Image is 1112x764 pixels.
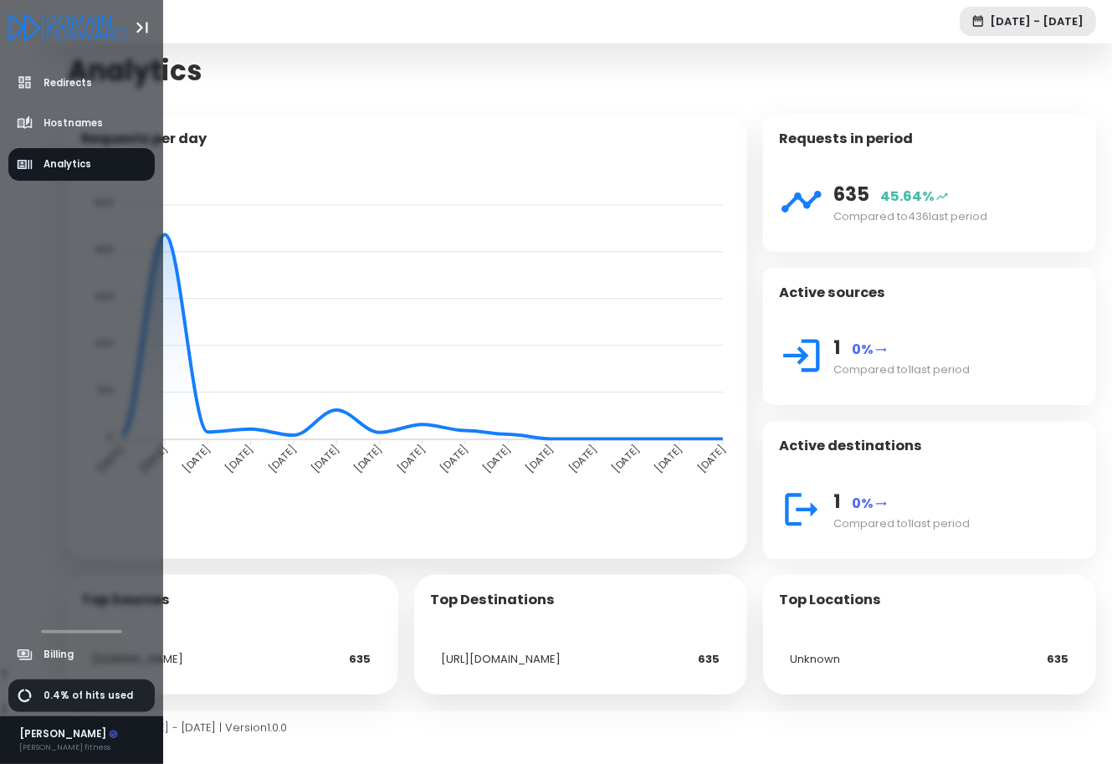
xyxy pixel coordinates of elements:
[265,441,299,474] tspan: [DATE]
[179,441,213,474] tspan: [DATE]
[834,333,1080,361] div: 1
[82,640,299,679] td: [DOMAIN_NAME]
[960,7,1096,36] button: [DATE] - [DATE]
[834,208,1080,225] div: Compared to 436 last period
[834,515,1080,532] div: Compared to 1 last period
[566,441,599,474] tspan: [DATE]
[780,592,882,608] h5: Top Locations
[652,441,685,474] tspan: [DATE]
[44,116,103,131] span: Hostnames
[694,441,728,474] tspan: [DATE]
[19,741,119,753] div: [PERSON_NAME] fitness
[431,640,660,679] td: [URL][DOMAIN_NAME]
[19,727,119,742] div: [PERSON_NAME]
[780,438,923,454] h4: Active destinations
[8,15,126,38] a: Logo
[8,107,156,140] a: Hostnames
[394,441,428,474] tspan: [DATE]
[1047,651,1068,667] strong: 635
[437,441,470,474] tspan: [DATE]
[881,187,949,206] span: 45.64%
[780,640,966,679] td: Unknown
[8,67,156,100] a: Redirects
[349,651,371,667] strong: 635
[223,441,256,474] tspan: [DATE]
[608,441,642,474] tspan: [DATE]
[351,441,385,474] tspan: [DATE]
[8,148,156,181] a: Analytics
[834,180,1080,208] div: 635
[523,441,556,474] tspan: [DATE]
[65,720,287,736] span: Copyright © [DATE] - [DATE] | Version 1.0.0
[853,494,888,513] span: 0%
[44,157,91,172] span: Analytics
[126,12,158,44] button: Toggle Aside
[780,285,886,301] h4: Active sources
[44,689,133,703] span: 0.4% of hits used
[780,131,914,147] h4: Requests in period
[853,340,888,359] span: 0%
[44,648,74,662] span: Billing
[431,592,556,608] h5: Top Destinations
[480,441,514,474] tspan: [DATE]
[698,651,720,667] strong: 635
[308,441,341,474] tspan: [DATE]
[82,131,208,147] h5: Requests per day
[834,361,1080,378] div: Compared to 1 last period
[834,487,1080,515] div: 1
[8,679,156,712] a: 0.4% of hits used
[8,638,156,671] a: Billing
[44,76,92,90] span: Redirects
